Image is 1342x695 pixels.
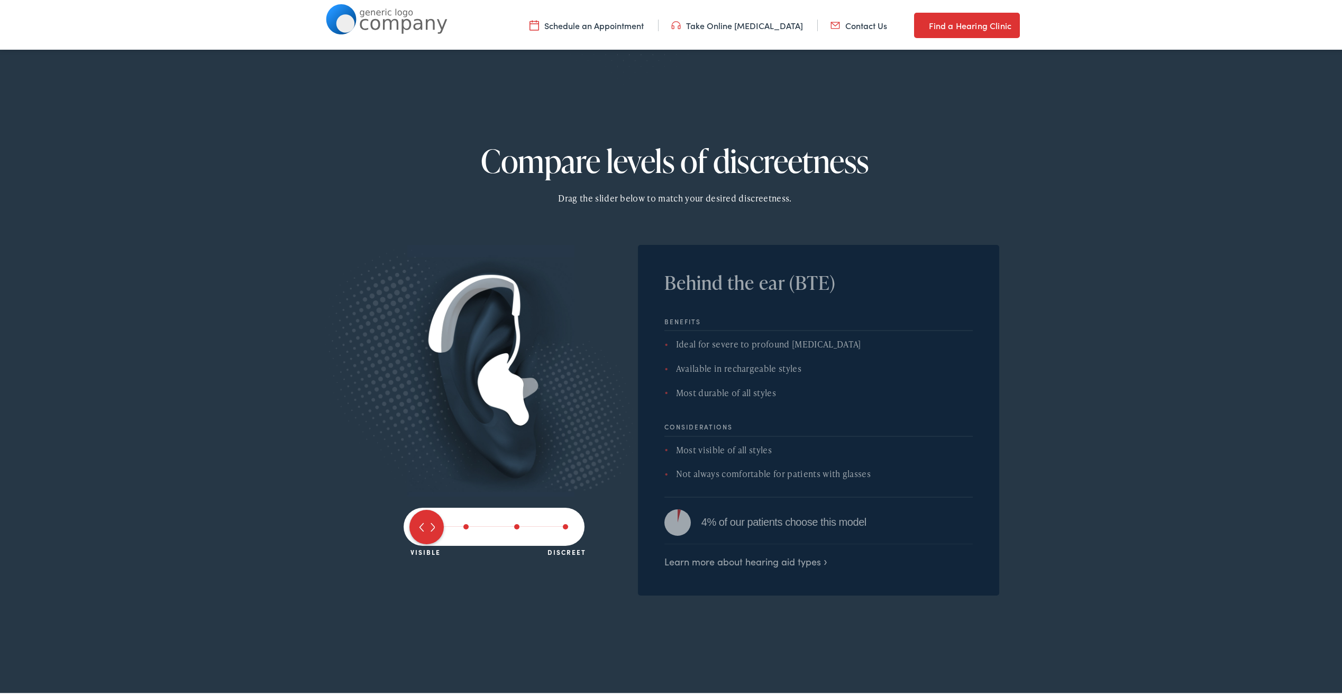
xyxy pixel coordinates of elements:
img: utility icon [830,17,840,29]
div: Benefits [664,316,973,329]
li: Most durable of all styles [664,384,973,398]
h2: Behind the ear (BTE) [664,269,955,292]
li: Available in rechargeable styles [664,360,973,373]
a: Find a Hearing Clinic [914,11,1020,36]
h2: Compare levels of discreetness [384,141,966,176]
div: 4% of our patients choose this model [701,511,973,528]
a: Learn more about hearing aid types [664,553,827,566]
img: utility icon [530,17,539,29]
img: utility icon [671,17,681,29]
a: Take Online [MEDICAL_DATA] [671,17,803,29]
li: Ideal for severe to profound [MEDICAL_DATA] [664,335,973,349]
a: Schedule an Appointment [530,17,644,29]
div: Drag the slider below to match your desired discreetness. [450,189,900,203]
div: Visible [410,544,441,554]
img: utility icon [914,17,924,30]
li: Most visible of all styles [664,441,973,455]
div: Considerations [664,421,973,434]
li: Not always comfortable for patients with glasses [664,465,973,479]
div: Discreet [547,544,586,554]
a: Contact Us [830,17,887,29]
